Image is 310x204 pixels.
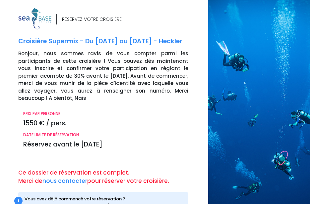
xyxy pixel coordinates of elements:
[42,177,87,185] a: nous contacter
[18,169,203,185] p: Ce dossier de réservation est complet. Merci de pour réserver votre croisière.
[23,111,188,117] p: PRIX PAR PERSONNE
[23,140,188,149] p: Réservez avant le [DATE]
[18,8,51,29] img: logo_color1.png
[18,37,203,46] p: Croisière Supermix - Du [DATE] au [DATE] - Heckler
[23,132,188,138] p: DATE LIMITE DE RÉSERVATION
[62,16,122,23] div: RÉSERVEZ VOTRE CROISIÈRE
[23,119,188,128] p: 1550 € / pers.
[18,50,203,102] p: Bonjour, nous sommes ravis de vous compter parmi les participants de cette croisière ! Vous pouve...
